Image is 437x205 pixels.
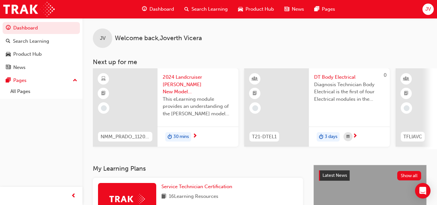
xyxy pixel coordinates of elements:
[314,5,319,13] span: pages-icon
[13,64,26,71] div: News
[192,133,197,139] span: next-icon
[404,75,409,83] span: learningResourceType_INSTRUCTOR_LED-icon
[253,75,257,83] span: learningResourceType_INSTRUCTOR_LED-icon
[101,105,107,111] span: learningRecordVerb_NONE-icon
[109,194,145,204] img: Trak
[314,81,385,103] span: Diagnosis Technician Body Electrical is the first of four Electrical modules in the Diagnosis Tec...
[353,133,357,139] span: next-icon
[6,78,11,84] span: pages-icon
[322,6,335,13] span: Pages
[93,68,238,147] a: NMM_PRADO_112024_MODULE_12024 Landcruiser [PERSON_NAME] New Model Mechanisms - Model Outline 1Thi...
[191,6,228,13] span: Search Learning
[403,133,422,141] span: TFLIAVC
[252,133,277,141] span: T21-DTEL1
[163,96,233,118] span: This eLearning module provides an understanding of the [PERSON_NAME] model line-up and its Katash...
[253,89,257,98] span: booktick-icon
[13,51,42,58] div: Product Hub
[3,74,80,86] button: Pages
[404,105,410,111] span: learningRecordVerb_NONE-icon
[404,89,409,98] span: booktick-icon
[292,6,304,13] span: News
[319,170,421,181] a: Latest NewsShow all
[415,183,431,199] div: Open Intercom Messenger
[3,2,55,17] img: Trak
[184,5,189,13] span: search-icon
[73,76,77,85] span: up-icon
[168,133,172,141] span: duration-icon
[8,86,80,97] a: All Pages
[173,133,189,141] span: 30 mins
[3,62,80,74] a: News
[246,6,274,13] span: Product Hub
[244,68,390,147] a: 0T21-DTEL1DT Body ElectricalDiagnosis Technician Body Electrical is the first of four Electrical ...
[6,25,11,31] span: guage-icon
[425,6,431,13] span: JV
[115,35,202,42] span: Welcome back , Joverth Vicera
[252,105,258,111] span: learningRecordVerb_NONE-icon
[3,48,80,60] a: Product Hub
[279,3,309,16] a: news-iconNews
[309,3,340,16] a: pages-iconPages
[161,184,232,189] span: Service Technician Certification
[6,65,11,71] span: news-icon
[6,51,11,57] span: car-icon
[325,133,337,141] span: 3 days
[161,183,235,190] a: Service Technician Certification
[3,35,80,47] a: Search Learning
[169,193,218,201] span: 16 Learning Resources
[6,39,10,44] span: search-icon
[71,192,76,200] span: prev-icon
[137,3,179,16] a: guage-iconDashboard
[100,35,105,42] span: JV
[284,5,289,13] span: news-icon
[322,173,347,178] span: Latest News
[13,38,49,45] div: Search Learning
[149,6,174,13] span: Dashboard
[82,58,437,66] h3: Next up for me
[233,3,279,16] a: car-iconProduct Hub
[397,171,421,180] button: Show all
[163,74,233,96] span: 2024 Landcruiser [PERSON_NAME] New Model Mechanisms - Model Outline 1
[101,89,106,98] span: booktick-icon
[319,133,323,141] span: duration-icon
[93,165,303,172] h3: My Learning Plans
[422,4,434,15] button: JV
[238,5,243,13] span: car-icon
[161,193,166,201] span: book-icon
[3,22,80,34] a: Dashboard
[179,3,233,16] a: search-iconSearch Learning
[314,74,385,81] span: DT Body Electrical
[346,133,350,141] span: calendar-icon
[384,72,387,78] span: 0
[101,133,150,141] span: NMM_PRADO_112024_MODULE_1
[142,5,147,13] span: guage-icon
[101,75,106,83] span: learningResourceType_ELEARNING-icon
[13,77,27,84] div: Pages
[3,21,80,74] button: DashboardSearch LearningProduct HubNews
